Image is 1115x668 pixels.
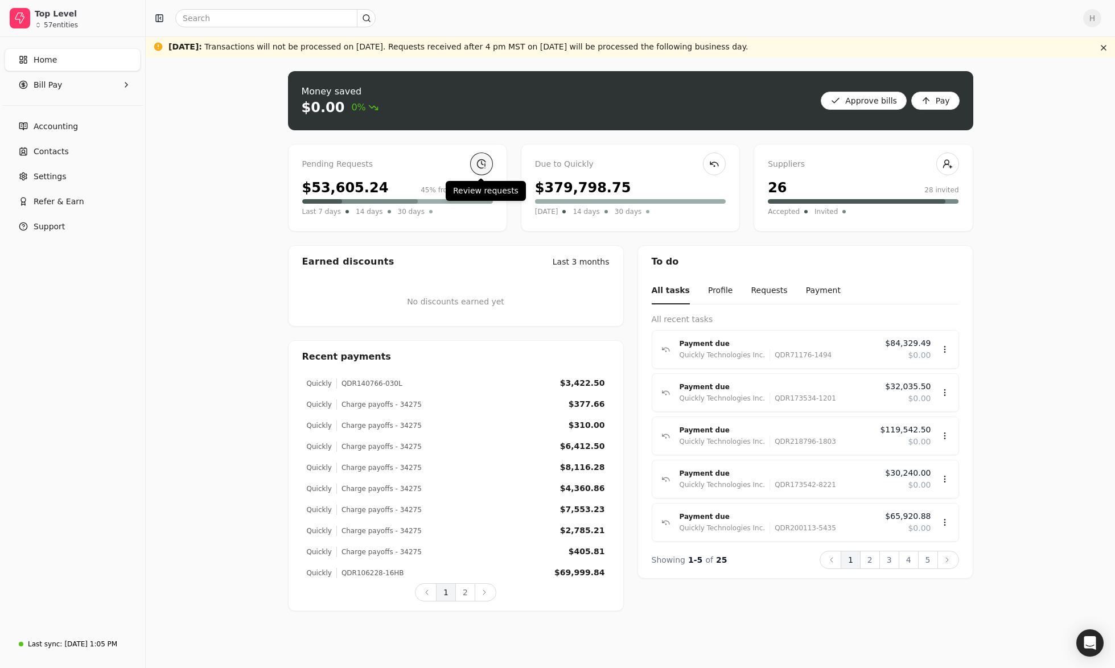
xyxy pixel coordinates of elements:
div: $2,785.21 [560,525,605,537]
div: $53,605.24 [302,178,389,198]
span: 25 [716,555,727,564]
div: No discounts earned yet [407,278,504,326]
a: Contacts [5,140,141,163]
button: 1 [841,551,861,569]
div: $7,553.23 [560,504,605,516]
div: Money saved [302,85,378,98]
div: Open Intercom Messenger [1076,629,1104,657]
div: Quickly [307,399,332,410]
button: 1 [436,583,456,601]
a: Accounting [5,115,141,138]
button: 5 [918,551,938,569]
div: 28 invited [924,185,958,195]
button: Support [5,215,141,238]
div: Quickly Technologies Inc. [680,522,766,534]
div: Quickly [307,526,332,536]
div: QDR173534-1201 [770,393,836,404]
span: Home [34,54,57,66]
div: Quickly [307,442,332,452]
span: H [1083,9,1101,27]
div: $0.00 [302,98,345,117]
div: Quickly Technologies Inc. [680,393,766,404]
div: $377.66 [569,398,605,410]
span: 0% [351,101,378,114]
span: Refer & Earn [34,196,84,208]
span: Accepted [768,206,800,217]
div: Payment due [680,511,877,522]
div: QDR173542-8221 [770,479,836,490]
div: Last sync: [28,639,62,649]
span: $0.00 [908,522,931,534]
span: Accounting [34,121,78,133]
div: Quickly [307,568,332,578]
div: Charge payoffs - 34275 [336,526,422,536]
div: Quickly [307,378,332,389]
div: Quickly [307,463,332,473]
div: $69,999.84 [554,567,605,579]
div: Charge payoffs - 34275 [336,547,422,557]
span: Last 7 days [302,206,342,217]
div: Quickly Technologies Inc. [680,349,766,361]
p: Review requests [453,185,519,197]
button: 2 [860,551,880,569]
div: Quickly [307,484,332,494]
div: QDR200113-5435 [770,522,836,534]
div: Due to Quickly [535,158,726,171]
div: QDR71176-1494 [770,349,832,361]
span: $119,542.50 [880,424,931,436]
div: $310.00 [569,419,605,431]
div: 57 entities [44,22,78,28]
div: Payment due [680,468,877,479]
span: Settings [34,171,66,183]
div: QDR106228-16HB [336,568,404,578]
span: Support [34,221,65,233]
span: [DATE] [535,206,558,217]
div: To do [638,246,973,278]
div: Earned discounts [302,255,394,269]
button: Profile [708,278,733,304]
div: 26 [768,178,787,198]
div: QDR140766-030L [336,378,402,389]
div: Payment due [680,424,871,436]
div: Charge payoffs - 34275 [336,420,422,431]
div: Transactions will not be processed on [DATE]. Requests received after 4 pm MST on [DATE] will be ... [168,41,748,53]
div: $3,422.50 [560,377,605,389]
button: All tasks [652,278,690,304]
input: Search [175,9,376,27]
div: $6,412.50 [560,440,605,452]
a: Home [5,48,141,71]
div: Top Level [35,8,135,19]
button: 3 [879,551,899,569]
div: Quickly [307,547,332,557]
span: $0.00 [908,393,931,405]
span: of [705,555,713,564]
div: Charge payoffs - 34275 [336,399,422,410]
span: Contacts [34,146,69,158]
span: Showing [652,555,685,564]
div: $405.81 [569,546,605,558]
span: 30 days [615,206,641,217]
div: Charge payoffs - 34275 [336,484,422,494]
div: 45% from last month [421,185,493,195]
span: $0.00 [908,349,931,361]
span: $0.00 [908,436,931,448]
a: Settings [5,165,141,188]
div: [DATE] 1:05 PM [64,639,117,649]
div: $379,798.75 [535,178,631,198]
div: All recent tasks [652,314,959,325]
span: Bill Pay [34,79,62,91]
div: Quickly Technologies Inc. [680,479,766,490]
div: Suppliers [768,158,958,171]
span: 14 days [573,206,599,217]
button: Approve bills [821,92,907,110]
span: $84,329.49 [885,337,931,349]
div: $4,360.86 [560,483,605,494]
div: Quickly [307,505,332,515]
div: Pending Requests [302,158,493,171]
span: Invited [814,206,838,217]
div: Charge payoffs - 34275 [336,442,422,452]
button: Refer & Earn [5,190,141,213]
div: Last 3 months [553,256,610,268]
div: Recent payments [289,341,623,373]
